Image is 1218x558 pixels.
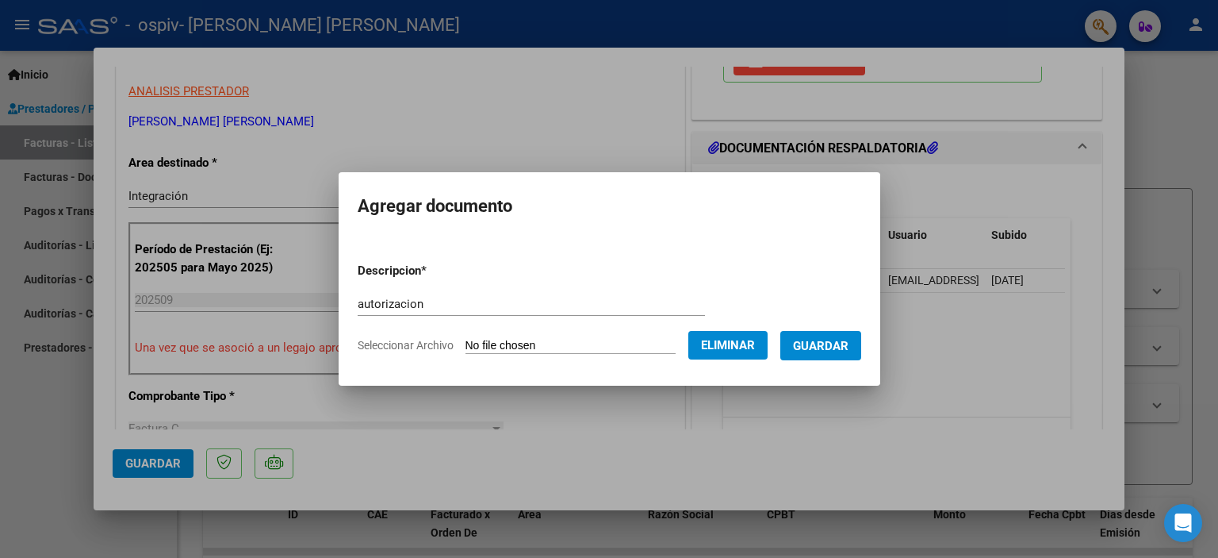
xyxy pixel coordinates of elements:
[1164,504,1202,542] div: Open Intercom Messenger
[688,331,768,360] button: Eliminar
[358,339,454,352] span: Seleccionar Archivo
[358,262,509,280] p: Descripcion
[701,338,755,352] span: Eliminar
[780,331,861,360] button: Guardar
[793,339,848,353] span: Guardar
[358,191,861,221] h2: Agregar documento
